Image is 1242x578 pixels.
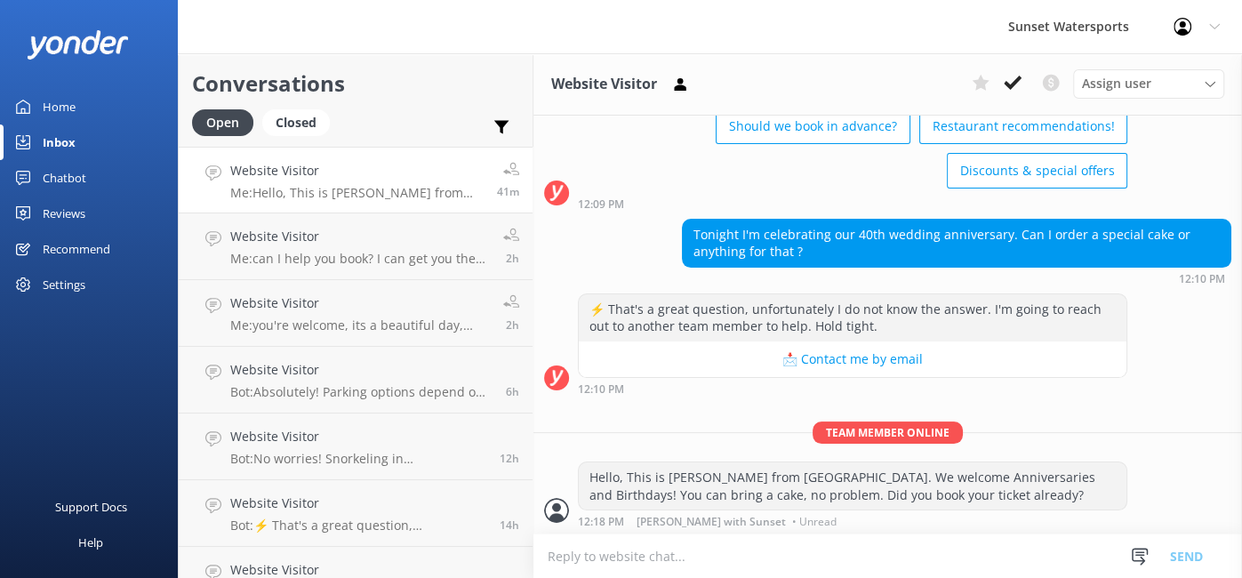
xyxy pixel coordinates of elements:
[179,480,533,547] a: Website VisitorBot:⚡ That's a great question, unfortunately I do not know the answer. I'm going t...
[43,89,76,124] div: Home
[179,213,533,280] a: Website VisitorMe:can I help you book? I can get you the best rate... which day are you thinking ...
[506,317,519,333] span: Sep 21 2025 09:15am (UTC -05:00) America/Cancun
[506,384,519,399] span: Sep 21 2025 05:06am (UTC -05:00) America/Cancun
[43,160,86,196] div: Chatbot
[497,184,519,199] span: Sep 21 2025 11:18am (UTC -05:00) America/Cancun
[179,347,533,413] a: Website VisitorBot:Absolutely! Parking options depend on where your tour departs from. For [STREE...
[230,360,493,380] h4: Website Visitor
[579,341,1126,377] button: 📩 Contact me by email
[578,197,1127,210] div: Sep 21 2025 11:09am (UTC -05:00) America/Cancun
[262,109,330,136] div: Closed
[947,153,1127,189] button: Discounts & special offers
[230,518,486,534] p: Bot: ⚡ That's a great question, unfortunately I do not know the answer. I'm going to reach out to...
[179,413,533,480] a: Website VisitorBot:No worries! Snorkeling in [GEOGRAPHIC_DATA] is beginner-friendly, and our tour...
[637,517,786,527] span: [PERSON_NAME] with Sunset
[230,427,486,446] h4: Website Visitor
[500,451,519,466] span: Sep 20 2025 11:26pm (UTC -05:00) America/Cancun
[55,489,127,525] div: Support Docs
[506,251,519,266] span: Sep 21 2025 09:35am (UTC -05:00) America/Cancun
[230,227,490,246] h4: Website Visitor
[192,112,262,132] a: Open
[230,317,490,333] p: Me: you're welcome, its a beautiful day, should be nice this evening!
[578,384,624,395] strong: 12:10 PM
[179,280,533,347] a: Website VisitorMe:you're welcome, its a beautiful day, should be nice this evening!2h
[192,67,519,100] h2: Conversations
[578,515,1127,527] div: Sep 21 2025 11:18am (UTC -05:00) America/Cancun
[813,421,963,444] span: Team member online
[230,494,486,513] h4: Website Visitor
[792,517,837,527] span: • Unread
[500,518,519,533] span: Sep 20 2025 09:55pm (UTC -05:00) America/Cancun
[716,108,910,144] button: Should we book in advance?
[919,108,1127,144] button: Restaurant recommendations!
[230,384,493,400] p: Bot: Absolutely! Parking options depend on where your tour departs from. For [STREET_ADDRESS][PER...
[230,293,490,313] h4: Website Visitor
[578,517,624,527] strong: 12:18 PM
[230,251,490,267] p: Me: can I help you book? I can get you the best rate... which day are you thinking of going and h...
[192,109,253,136] div: Open
[230,161,484,181] h4: Website Visitor
[683,220,1230,267] div: Tonight I'm celebrating our 40th wedding anniversary. Can I order a special cake or anything for ...
[230,185,484,201] p: Me: Hello, This is [PERSON_NAME] from [GEOGRAPHIC_DATA]. We welcome Anniversaries and Birthdays! ...
[230,451,486,467] p: Bot: No worries! Snorkeling in [GEOGRAPHIC_DATA] is beginner-friendly, and our tours offer snorke...
[551,73,657,96] h3: Website Visitor
[78,525,103,560] div: Help
[43,196,85,231] div: Reviews
[579,294,1126,341] div: ⚡ That's a great question, unfortunately I do not know the answer. I'm going to reach out to anot...
[1073,69,1224,98] div: Assign User
[43,267,85,302] div: Settings
[682,272,1231,285] div: Sep 21 2025 11:10am (UTC -05:00) America/Cancun
[579,462,1126,510] div: Hello, This is [PERSON_NAME] from [GEOGRAPHIC_DATA]. We welcome Anniversaries and Birthdays! You ...
[1179,274,1225,285] strong: 12:10 PM
[27,30,129,60] img: yonder-white-logo.png
[43,124,76,160] div: Inbox
[43,231,110,267] div: Recommend
[578,382,1127,395] div: Sep 21 2025 11:10am (UTC -05:00) America/Cancun
[179,147,533,213] a: Website VisitorMe:Hello, This is [PERSON_NAME] from [GEOGRAPHIC_DATA]. We welcome Anniversaries a...
[262,112,339,132] a: Closed
[1082,74,1151,93] span: Assign user
[578,199,624,210] strong: 12:09 PM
